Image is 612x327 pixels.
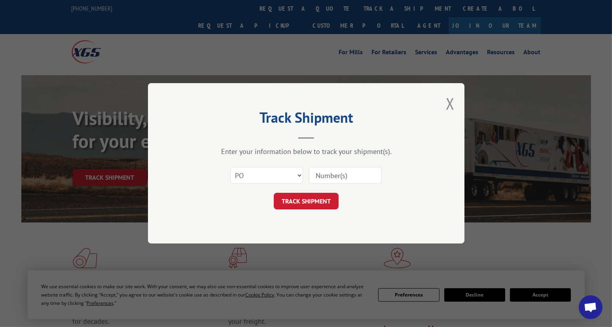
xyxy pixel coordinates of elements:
div: Open chat [579,295,603,319]
button: TRACK SHIPMENT [274,193,339,210]
input: Number(s) [309,167,382,184]
div: Enter your information below to track your shipment(s). [188,147,425,156]
h2: Track Shipment [188,112,425,127]
button: Close modal [446,93,455,114]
